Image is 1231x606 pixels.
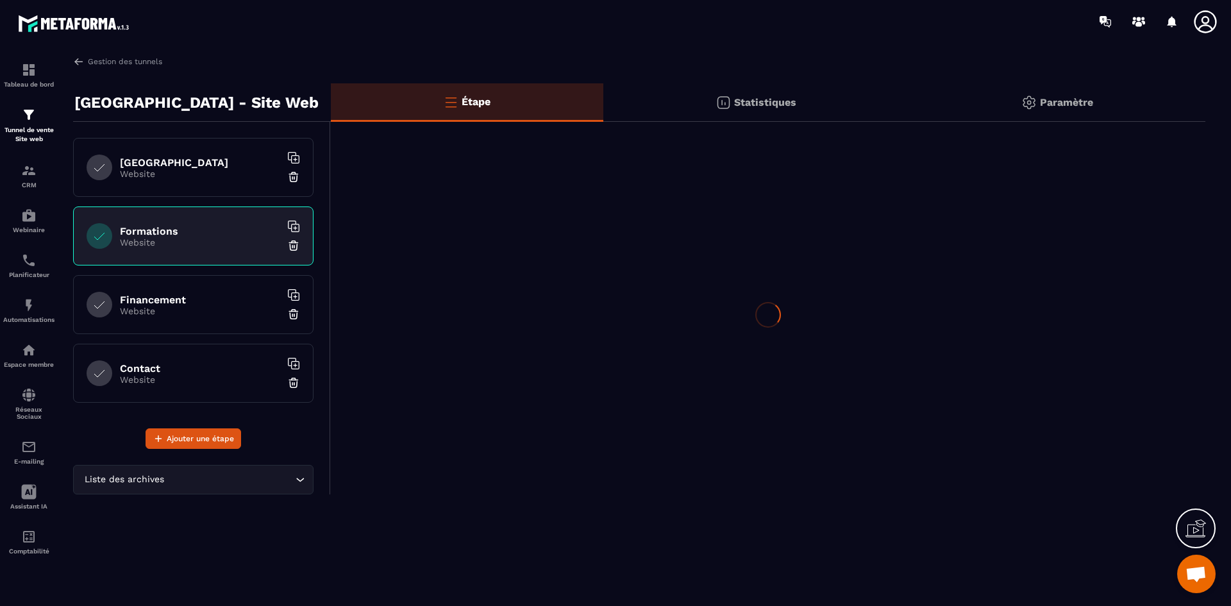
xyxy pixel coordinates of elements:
h6: [GEOGRAPHIC_DATA] [120,156,280,169]
p: Étape [462,96,490,108]
span: Liste des archives [81,473,167,487]
p: Planificateur [3,271,54,278]
img: trash [287,171,300,183]
p: Espace membre [3,361,54,368]
p: E-mailing [3,458,54,465]
img: trash [287,376,300,389]
p: Tunnel de vente Site web [3,126,54,144]
img: accountant [21,529,37,544]
a: social-networksocial-networkRéseaux Sociaux [3,378,54,430]
img: automations [21,342,37,358]
div: Ouvrir le chat [1177,555,1216,593]
a: automationsautomationsAutomatisations [3,288,54,333]
a: Gestion des tunnels [73,56,162,67]
a: automationsautomationsEspace membre [3,333,54,378]
img: automations [21,298,37,313]
img: automations [21,208,37,223]
img: email [21,439,37,455]
p: Webinaire [3,226,54,233]
p: Website [120,169,280,179]
img: formation [21,107,37,122]
p: Comptabilité [3,548,54,555]
img: trash [287,239,300,252]
img: trash [287,308,300,321]
img: formation [21,163,37,178]
p: Assistant IA [3,503,54,510]
a: formationformationCRM [3,153,54,198]
p: Website [120,237,280,248]
p: Website [120,306,280,316]
span: Ajouter une étape [167,432,234,445]
h6: Contact [120,362,280,375]
img: social-network [21,387,37,403]
a: Assistant IA [3,475,54,519]
p: Automatisations [3,316,54,323]
a: automationsautomationsWebinaire [3,198,54,243]
p: Website [120,375,280,385]
img: setting-gr.5f69749f.svg [1021,95,1037,110]
h6: Financement [120,294,280,306]
a: emailemailE-mailing [3,430,54,475]
p: [GEOGRAPHIC_DATA] - Site Web [74,90,319,115]
p: Tableau de bord [3,81,54,88]
button: Ajouter une étape [146,428,241,449]
a: schedulerschedulerPlanificateur [3,243,54,288]
input: Search for option [167,473,292,487]
a: formationformationTunnel de vente Site web [3,97,54,153]
h6: Formations [120,225,280,237]
p: Statistiques [734,96,796,108]
div: Search for option [73,465,314,494]
p: Réseaux Sociaux [3,406,54,420]
p: CRM [3,181,54,189]
p: Paramètre [1040,96,1093,108]
img: scheduler [21,253,37,268]
a: accountantaccountantComptabilité [3,519,54,564]
img: bars-o.4a397970.svg [443,94,458,110]
img: stats.20deebd0.svg [716,95,731,110]
img: logo [18,12,133,35]
img: formation [21,62,37,78]
a: formationformationTableau de bord [3,53,54,97]
img: arrow [73,56,85,67]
